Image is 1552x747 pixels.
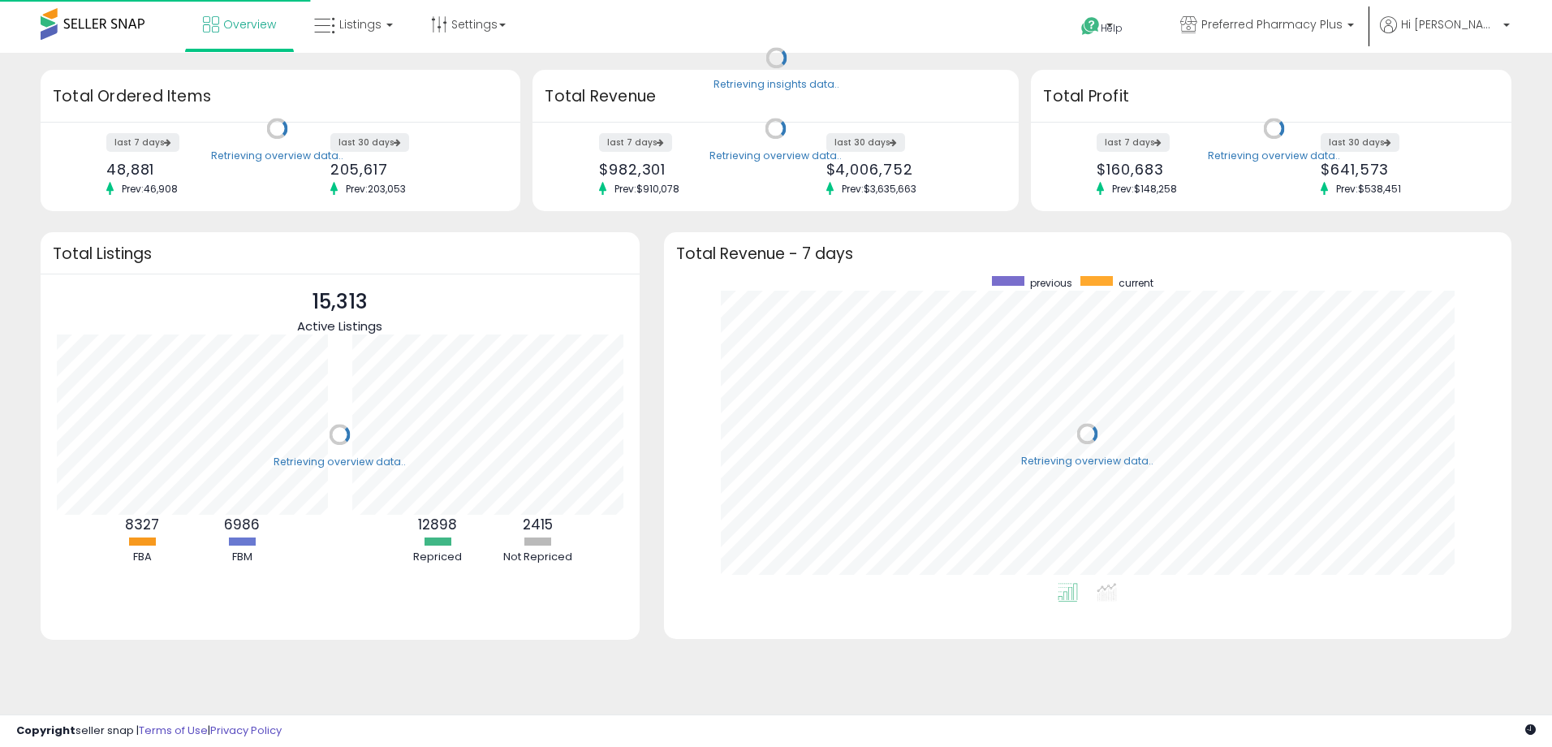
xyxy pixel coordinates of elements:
[1401,16,1498,32] span: Hi [PERSON_NAME]
[709,149,842,163] div: Retrieving overview data..
[1080,16,1101,37] i: Get Help
[1021,454,1153,468] div: Retrieving overview data..
[211,149,343,163] div: Retrieving overview data..
[210,723,282,738] a: Privacy Policy
[16,723,75,738] strong: Copyright
[1201,16,1343,32] span: Preferred Pharmacy Plus
[16,723,282,739] div: seller snap | |
[223,16,276,32] span: Overview
[1068,4,1154,53] a: Help
[139,723,208,738] a: Terms of Use
[1208,149,1340,163] div: Retrieving overview data..
[339,16,382,32] span: Listings
[1101,21,1123,35] span: Help
[274,455,406,469] div: Retrieving overview data..
[1380,16,1510,53] a: Hi [PERSON_NAME]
